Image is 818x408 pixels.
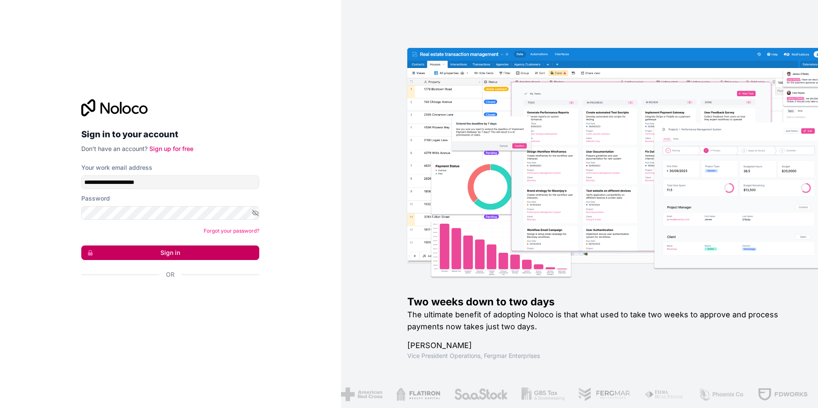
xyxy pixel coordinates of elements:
h2: Sign in to your account [81,127,259,142]
img: /assets/fiera-fwj2N5v4.png [644,387,685,401]
img: /assets/american-red-cross-BAupjrZR.png [341,387,382,401]
a: Sign up for free [149,145,193,152]
span: Or [166,270,175,279]
h1: [PERSON_NAME] [407,340,791,352]
input: Email address [81,175,259,189]
h1: Two weeks down to two days [407,295,791,309]
span: Don't have an account? [81,145,148,152]
iframe: Botón de Acceder con Google [77,288,257,307]
img: /assets/phoenix-BREaitsQ.png [698,387,744,401]
a: Forgot your password? [204,228,259,234]
button: Sign in [81,245,259,260]
img: /assets/saastock-C6Zbiodz.png [454,387,508,401]
img: /assets/fergmar-CudnrXN5.png [578,387,631,401]
input: Password [81,206,259,220]
img: /assets/flatiron-C8eUkumj.png [396,387,440,401]
img: /assets/gbstax-C-GtDUiK.png [521,387,565,401]
h1: Vice President Operations , Fergmar Enterprises [407,352,791,360]
img: /assets/fdworks-Bi04fVtw.png [758,387,808,401]
label: Your work email address [81,163,152,172]
h2: The ultimate benefit of adopting Noloco is that what used to take two weeks to approve and proces... [407,309,791,333]
label: Password [81,194,110,203]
